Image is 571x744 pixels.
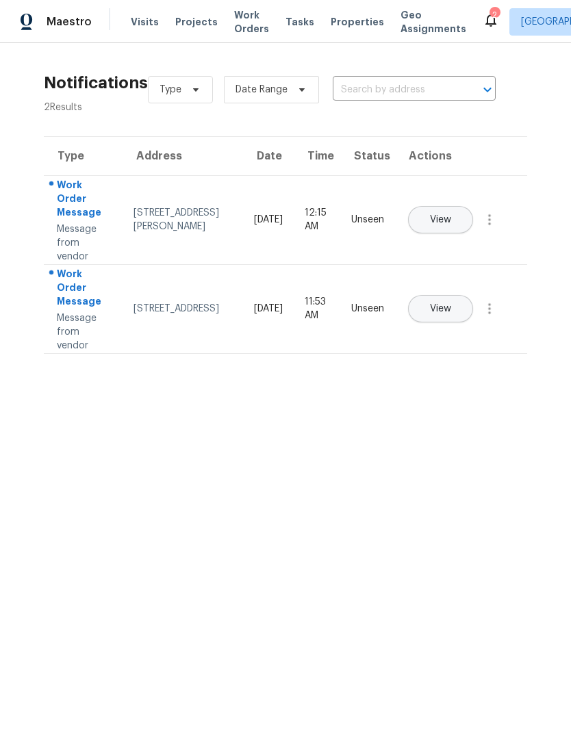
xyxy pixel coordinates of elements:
[57,311,112,352] div: Message from vendor
[430,304,451,314] span: View
[305,295,329,322] div: 11:53 AM
[44,137,123,175] th: Type
[430,215,451,225] span: View
[285,17,314,27] span: Tasks
[351,302,384,316] div: Unseen
[490,8,499,22] div: 2
[57,178,112,222] div: Work Order Message
[351,213,384,227] div: Unseen
[57,222,112,264] div: Message from vendor
[294,137,340,175] th: Time
[305,206,329,233] div: 12:15 AM
[408,206,473,233] button: View
[254,213,283,227] div: [DATE]
[44,76,148,90] h2: Notifications
[254,302,283,316] div: [DATE]
[478,80,497,99] button: Open
[57,267,112,311] div: Work Order Message
[131,15,159,29] span: Visits
[331,15,384,29] span: Properties
[123,137,243,175] th: Address
[408,295,473,322] button: View
[243,137,294,175] th: Date
[395,137,527,175] th: Actions
[234,8,269,36] span: Work Orders
[340,137,395,175] th: Status
[44,101,148,114] div: 2 Results
[333,79,457,101] input: Search by address
[134,302,232,316] div: [STREET_ADDRESS]
[160,83,181,97] span: Type
[401,8,466,36] span: Geo Assignments
[236,83,288,97] span: Date Range
[175,15,218,29] span: Projects
[47,15,92,29] span: Maestro
[134,206,232,233] div: [STREET_ADDRESS][PERSON_NAME]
